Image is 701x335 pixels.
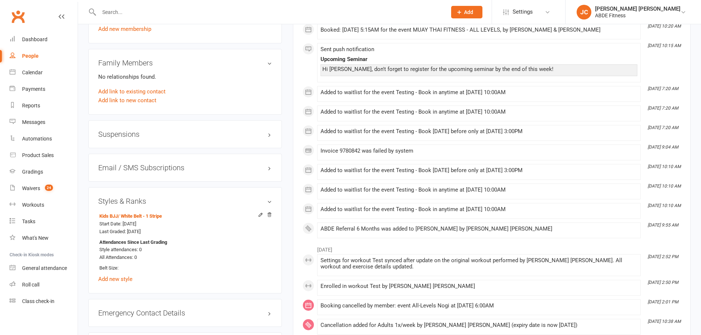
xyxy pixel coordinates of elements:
div: Calendar [22,70,43,75]
div: Booking cancelled by member: event All-Levels Nogi at [DATE] 6:00AM [321,303,637,309]
span: Add [464,9,473,15]
h3: Styles & Ranks [98,197,272,205]
i: [DATE] 7:20 AM [648,125,678,130]
div: JC [577,5,591,19]
a: Automations [10,131,78,147]
div: Reports [22,103,40,108]
h3: Emergency Contact Details [98,309,272,317]
i: [DATE] 9:04 AM [648,145,678,150]
li: [DATE] [302,242,681,254]
div: Settings for workout Test synced after update on the original workout performed by [PERSON_NAME] ... [321,257,637,270]
i: [DATE] 10:10 AM [648,203,681,208]
div: Added to waitlist for the event Testing - Book in anytime at [DATE] 10:00AM [321,109,637,115]
div: Product Sales [22,152,54,158]
div: Automations [22,136,52,142]
div: People [22,53,39,59]
a: What's New [10,230,78,246]
p: No relationships found. [98,72,272,81]
a: Add new membership [98,26,151,32]
i: [DATE] 10:20 AM [648,24,681,29]
div: Added to waitlist for the event Testing - Book in anytime at [DATE] 10:00AM [321,187,637,193]
span: Last Graded: [DATE] [99,229,141,234]
div: Class check-in [22,298,54,304]
input: Search... [97,7,442,17]
div: Added to waitlist for the event Testing - Book in anytime at [DATE] 10:00AM [321,206,637,213]
i: [DATE] 7:20 AM [648,106,678,111]
a: Product Sales [10,147,78,164]
i: [DATE] 10:10 AM [648,183,681,189]
div: ABDE Fitness [595,12,680,19]
div: Added to waitlist for the event Testing - Book [DATE] before only at [DATE] 3:00PM [321,128,637,135]
a: Add link to existing contact [98,87,166,96]
a: Workouts [10,197,78,213]
div: Added to waitlist for the event Testing - Book in anytime at [DATE] 10:00AM [321,89,637,96]
div: [PERSON_NAME] [PERSON_NAME] [595,6,680,12]
a: Clubworx [9,7,27,26]
a: Payments [10,81,78,97]
a: Add new style [98,276,132,282]
strong: Attendances Since Last Grading [99,239,167,246]
div: Cancellation added for Adults 1x/week by [PERSON_NAME] [PERSON_NAME] (expiry date is now [DATE]) [321,322,637,328]
i: [DATE] 10:10 AM [648,164,681,169]
a: Roll call [10,277,78,293]
a: People [10,48,78,64]
div: Messages [22,119,45,125]
a: Waivers 24 [10,180,78,197]
a: General attendance kiosk mode [10,260,78,277]
div: Hi [PERSON_NAME], don't forget to register for the upcoming seminar by the end of this week! [322,66,635,72]
a: Kids BJJ [99,213,162,219]
i: [DATE] 2:01 PM [648,299,678,304]
div: Booked: [DATE] 5:15AM for the event MUAY THAI FITNESS - ALL LEVELS, by [PERSON_NAME] & [PERSON_NAME] [321,27,637,33]
div: ABDE Referral 6 Months was added to [PERSON_NAME] by [PERSON_NAME] [PERSON_NAME] [321,226,637,232]
span: All Attendances: 0 [99,254,137,260]
span: Sent push notification [321,46,374,53]
div: Waivers [22,185,40,191]
div: Workouts [22,202,44,208]
i: [DATE] 2:52 PM [648,254,678,259]
span: / White Belt - 1 Stripe [118,213,162,219]
a: Gradings [10,164,78,180]
div: Roll call [22,282,39,288]
a: Messages [10,114,78,131]
button: Add [451,6,482,18]
i: [DATE] 9:55 AM [648,222,678,228]
i: [DATE] 10:38 AM [648,319,681,324]
i: [DATE] 7:20 AM [648,86,678,91]
div: Gradings [22,169,43,175]
i: [DATE] 2:50 PM [648,280,678,285]
span: 24 [45,185,53,191]
div: What's New [22,235,49,241]
div: Dashboard [22,36,47,42]
a: Reports [10,97,78,114]
a: Add link to new contact [98,96,156,105]
div: Payments [22,86,45,92]
span: Style attendances: 0 [99,247,142,252]
span: Belt Size: [99,265,118,271]
a: Dashboard [10,31,78,48]
div: Invoice 9780842 was failed by system [321,148,637,154]
i: [DATE] 10:15 AM [648,43,681,48]
a: Calendar [10,64,78,81]
div: General attendance [22,265,67,271]
a: Class kiosk mode [10,293,78,310]
span: Start Date: [DATE] [99,221,136,227]
h3: Suspensions [98,130,272,138]
div: Added to waitlist for the event Testing - Book [DATE] before only at [DATE] 3:00PM [321,167,637,174]
h3: Family Members [98,59,272,67]
a: Tasks [10,213,78,230]
div: Enrolled in workout Test by [PERSON_NAME] [PERSON_NAME] [321,283,637,289]
div: Tasks [22,218,35,224]
div: Upcoming Seminar [321,56,637,63]
span: Settings [513,4,533,20]
h3: Email / SMS Subscriptions [98,164,272,172]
